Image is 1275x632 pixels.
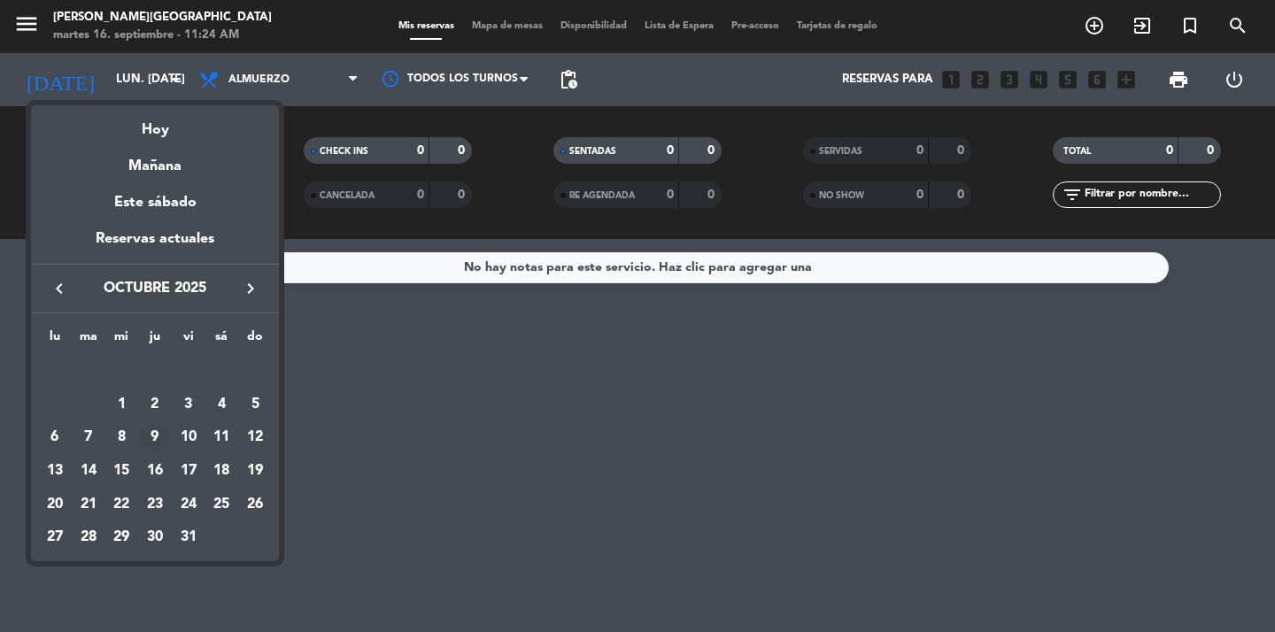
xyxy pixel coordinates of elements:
div: 1 [106,389,136,420]
td: 6 de octubre de 2025 [38,421,72,455]
div: Hoy [31,105,279,142]
td: 31 de octubre de 2025 [172,521,205,555]
div: 21 [73,489,104,520]
div: 14 [73,456,104,486]
td: 26 de octubre de 2025 [238,488,272,521]
th: viernes [172,327,205,354]
td: 24 de octubre de 2025 [172,488,205,521]
td: 15 de octubre de 2025 [104,454,138,488]
div: 17 [174,456,204,486]
th: sábado [205,327,239,354]
td: 11 de octubre de 2025 [205,421,239,455]
td: 18 de octubre de 2025 [205,454,239,488]
th: martes [72,327,105,354]
td: 23 de octubre de 2025 [138,488,172,521]
td: 5 de octubre de 2025 [238,388,272,421]
div: 25 [206,489,236,520]
td: 27 de octubre de 2025 [38,521,72,555]
td: 3 de octubre de 2025 [172,388,205,421]
div: 11 [206,422,236,452]
td: 22 de octubre de 2025 [104,488,138,521]
td: 19 de octubre de 2025 [238,454,272,488]
button: keyboard_arrow_left [43,277,75,300]
td: 28 de octubre de 2025 [72,521,105,555]
div: 27 [40,522,70,552]
td: 1 de octubre de 2025 [104,388,138,421]
div: 19 [240,456,270,486]
td: OCT. [38,354,272,388]
div: 10 [174,422,204,452]
div: 6 [40,422,70,452]
div: 18 [206,456,236,486]
div: 30 [140,522,170,552]
div: 22 [106,489,136,520]
div: 2 [140,389,170,420]
td: 13 de octubre de 2025 [38,454,72,488]
div: Reservas actuales [31,227,279,264]
button: keyboard_arrow_right [235,277,267,300]
td: 4 de octubre de 2025 [205,388,239,421]
div: 4 [206,389,236,420]
div: 26 [240,489,270,520]
td: 14 de octubre de 2025 [72,454,105,488]
th: jueves [138,327,172,354]
div: 3 [174,389,204,420]
div: 8 [106,422,136,452]
td: 9 de octubre de 2025 [138,421,172,455]
td: 8 de octubre de 2025 [104,421,138,455]
td: 12 de octubre de 2025 [238,421,272,455]
div: Este sábado [31,178,279,227]
div: 15 [106,456,136,486]
i: keyboard_arrow_right [240,278,261,299]
div: 9 [140,422,170,452]
div: 5 [240,389,270,420]
div: 16 [140,456,170,486]
th: lunes [38,327,72,354]
td: 16 de octubre de 2025 [138,454,172,488]
div: 20 [40,489,70,520]
div: 29 [106,522,136,552]
td: 30 de octubre de 2025 [138,521,172,555]
td: 20 de octubre de 2025 [38,488,72,521]
th: miércoles [104,327,138,354]
td: 25 de octubre de 2025 [205,488,239,521]
i: keyboard_arrow_left [49,278,70,299]
td: 7 de octubre de 2025 [72,421,105,455]
td: 2 de octubre de 2025 [138,388,172,421]
td: 10 de octubre de 2025 [172,421,205,455]
td: 17 de octubre de 2025 [172,454,205,488]
div: 28 [73,522,104,552]
div: Mañana [31,142,279,178]
td: 29 de octubre de 2025 [104,521,138,555]
span: octubre 2025 [75,277,235,300]
div: 24 [174,489,204,520]
div: 31 [174,522,204,552]
div: 23 [140,489,170,520]
th: domingo [238,327,272,354]
div: 13 [40,456,70,486]
div: 7 [73,422,104,452]
td: 21 de octubre de 2025 [72,488,105,521]
div: 12 [240,422,270,452]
